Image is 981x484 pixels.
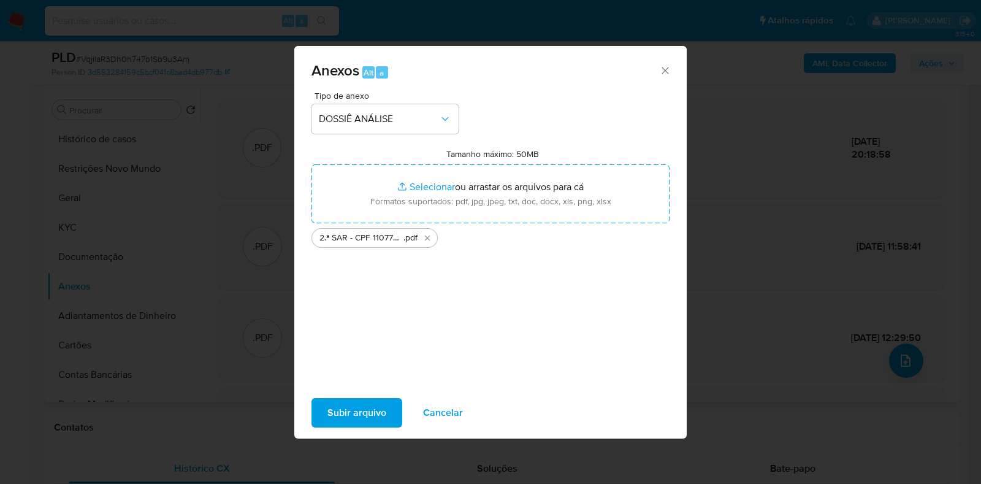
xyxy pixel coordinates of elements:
span: Anexos [311,60,359,81]
span: Subir arquivo [327,399,386,426]
ul: Arquivos selecionados [311,223,670,248]
button: Excluir 2.ª SAR - CPF 11077536860 - MARCOS MACIEL DE CAMARGO.pdf [420,231,435,245]
span: DOSSIÊ ANÁLISE [319,113,439,125]
label: Tamanho máximo: 50MB [446,148,539,159]
button: DOSSIÊ ANÁLISE [311,104,459,134]
span: .pdf [403,232,418,244]
span: Alt [364,67,373,79]
button: Fechar [659,64,670,75]
span: Cancelar [423,399,463,426]
span: a [380,67,384,79]
button: Subir arquivo [311,398,402,428]
button: Cancelar [407,398,479,428]
span: Tipo de anexo [315,91,462,100]
span: 2.ª SAR - CPF 11077536860 - [PERSON_NAME] [319,232,403,244]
